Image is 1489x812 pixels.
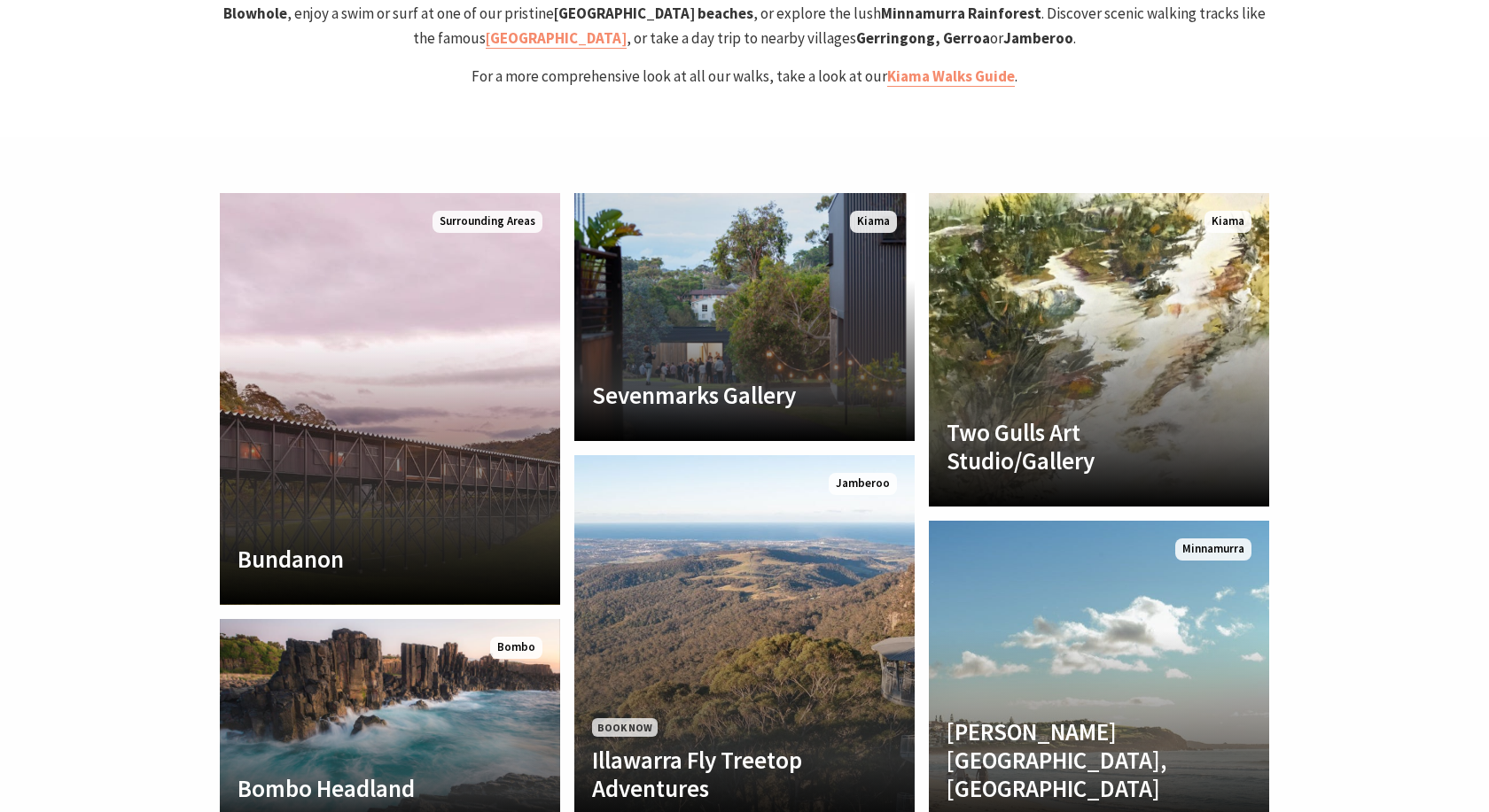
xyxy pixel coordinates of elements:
[592,718,658,737] span: Book Now
[433,211,542,233] span: Surrounding Areas
[850,211,897,233] span: Kiama
[887,66,1015,87] a: Kiama Walks Guide
[1175,538,1251,561] span: Minnamurra
[829,473,897,495] span: Jamberoo
[486,28,627,48] strong: [GEOGRAPHIC_DATA]
[592,746,846,803] h4: Illawarra Fly Treetop Adventures
[1003,28,1073,48] strong: Jamberoo
[238,545,491,573] h4: Bundanon
[929,193,1269,507] a: Two Gulls Art Studio/Gallery Kiama
[490,637,542,659] span: Bombo
[856,28,990,48] strong: Gerringong, Gerroa
[881,4,1041,23] strong: Minnamurra Rainforest
[1204,211,1251,233] span: Kiama
[238,774,491,802] h4: Bombo Headland
[947,418,1200,476] h4: Two Gulls Art Studio/Gallery
[574,193,915,441] a: Sevenmarks Gallery Kiama
[592,381,846,409] h4: Sevenmarks Gallery
[554,4,753,23] strong: [GEOGRAPHIC_DATA] beaches
[220,193,560,605] a: Bundanon Surrounding Areas
[472,66,1017,87] span: For a more comprehensive look at all our walks, take a look at our .
[486,28,627,49] a: [GEOGRAPHIC_DATA]
[947,717,1200,803] h4: [PERSON_NAME][GEOGRAPHIC_DATA], [GEOGRAPHIC_DATA]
